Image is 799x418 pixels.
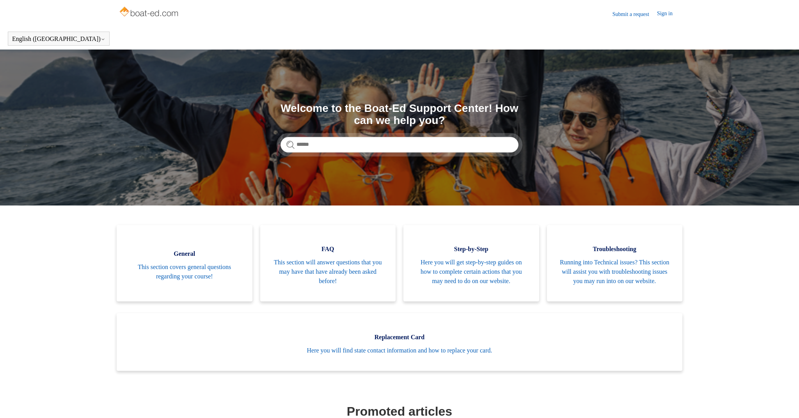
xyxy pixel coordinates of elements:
[281,103,518,127] h1: Welcome to the Boat-Ed Support Center! How can we help you?
[128,262,241,281] span: This section covers general questions regarding your course!
[559,244,671,254] span: Troubleshooting
[403,225,539,301] a: Step-by-Step Here you will get step-by-step guides on how to complete certain actions that you ma...
[119,5,181,20] img: Boat-Ed Help Center home page
[128,346,671,355] span: Here you will find state contact information and how to replace your card.
[281,137,518,152] input: Search
[415,244,527,254] span: Step-by-Step
[559,258,671,286] span: Running into Technical issues? This section will assist you with troubleshooting issues you may r...
[272,244,384,254] span: FAQ
[773,392,793,412] div: Live chat
[117,225,252,301] a: General This section covers general questions regarding your course!
[613,10,657,18] a: Submit a request
[128,249,241,259] span: General
[657,9,680,19] a: Sign in
[260,225,396,301] a: FAQ This section will answer questions that you may have that have already been asked before!
[415,258,527,286] span: Here you will get step-by-step guides on how to complete certain actions that you may need to do ...
[547,225,683,301] a: Troubleshooting Running into Technical issues? This section will assist you with troubleshooting ...
[12,35,105,43] button: English ([GEOGRAPHIC_DATA])
[272,258,384,286] span: This section will answer questions that you may have that have already been asked before!
[128,333,671,342] span: Replacement Card
[117,313,682,371] a: Replacement Card Here you will find state contact information and how to replace your card.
